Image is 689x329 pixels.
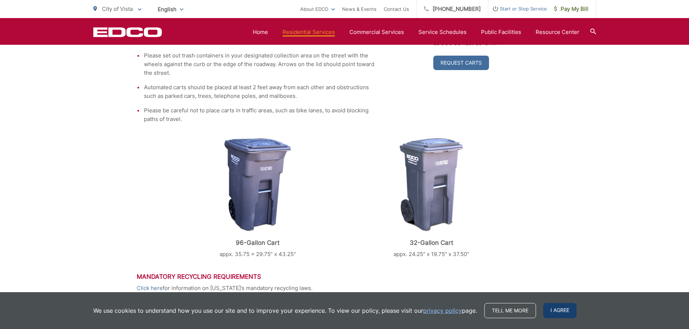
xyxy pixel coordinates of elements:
a: Resource Center [536,28,579,36]
a: Home [253,28,268,36]
li: Automated carts should be placed at least 2 feet away from each other and obstructions such as pa... [144,83,375,100]
a: Service Schedules [418,28,467,36]
a: News & Events [342,5,377,13]
span: I agree [543,303,577,318]
h3: Mandatory Recycling Requirements [137,273,553,280]
p: appx. 35.75 x 29.75” x 43.25" [180,250,336,259]
a: About EDCO [300,5,335,13]
p: for information on [US_STATE]’s mandatory recycling laws. [137,284,553,293]
img: cart-trash-32.png [399,138,463,232]
span: City of Vista [102,5,133,12]
img: cart-trash.png [224,138,291,232]
a: Public Facilities [481,28,521,36]
a: Residential Services [282,28,335,36]
a: Click here [137,284,163,293]
p: 96-Gallon Cart [180,239,336,246]
a: Contact Us [384,5,409,13]
a: Tell me more [484,303,536,318]
li: Please set out trash containers in your designated collection area on the street with the wheels ... [144,51,375,77]
a: Commercial Services [349,28,404,36]
a: privacy policy [423,306,462,315]
span: Pay My Bill [554,5,588,13]
p: We use cookies to understand how you use our site and to improve your experience. To view our pol... [93,306,477,315]
p: appx. 24.25" x 19.75" x 37.50" [354,250,509,259]
li: Please be careful not to place carts in traffic areas, such as bike lanes, to avoid blocking path... [144,106,375,124]
span: English [152,3,189,16]
p: 32-Gallon Cart [354,239,509,246]
a: EDCD logo. Return to the homepage. [93,27,162,37]
a: Request Carts [433,56,489,70]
